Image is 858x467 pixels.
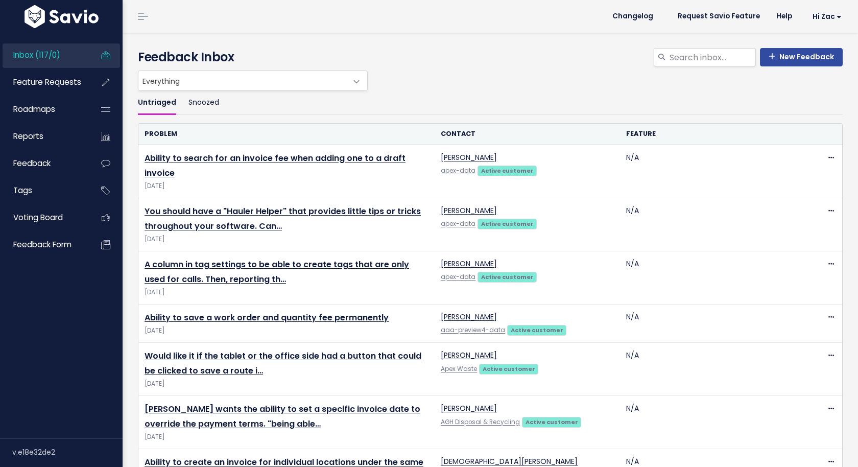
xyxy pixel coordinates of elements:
[479,363,538,373] a: Active customer
[13,104,55,114] span: Roadmaps
[620,124,805,145] th: Feature
[620,305,805,343] td: N/A
[145,325,428,336] span: [DATE]
[138,124,435,145] th: Problem
[441,456,578,466] a: [DEMOGRAPHIC_DATA][PERSON_NAME]
[620,145,805,198] td: N/A
[13,50,60,60] span: Inbox (117/0)
[441,167,475,175] a: apex-data
[441,326,505,334] a: aaa-preview4-data
[138,91,176,115] a: Untriaged
[511,326,563,334] strong: Active customer
[22,5,101,28] img: logo-white.9d6f32f41409.svg
[188,91,219,115] a: Snoozed
[478,165,537,175] a: Active customer
[138,71,347,90] span: Everything
[145,181,428,192] span: [DATE]
[13,131,43,142] span: Reports
[481,167,534,175] strong: Active customer
[768,9,800,24] a: Help
[441,418,520,426] a: AGH Disposal & Recycling
[526,418,578,426] strong: Active customer
[3,206,85,229] a: Voting Board
[800,9,850,25] a: Hi Zac
[138,91,843,115] ul: Filter feature requests
[145,403,420,430] a: [PERSON_NAME] wants the ability to set a specific invoice date to override the payment terms. "be...
[620,343,805,396] td: N/A
[145,379,428,389] span: [DATE]
[13,239,71,250] span: Feedback form
[3,125,85,148] a: Reports
[13,158,51,169] span: Feedback
[620,198,805,251] td: N/A
[3,152,85,175] a: Feedback
[145,152,406,179] a: Ability to search for an invoice fee when adding one to a draft invoice
[441,350,497,360] a: [PERSON_NAME]
[478,271,537,282] a: Active customer
[3,233,85,256] a: Feedback form
[441,220,475,228] a: apex-data
[481,220,534,228] strong: Active customer
[145,350,421,377] a: Would like it if the tablet or the office side had a button that could be clicked to save a route i…
[138,48,843,66] h4: Feedback Inbox
[145,312,389,323] a: Ability to save a work order and quantity fee permanently
[483,365,535,373] strong: Active customer
[441,312,497,322] a: [PERSON_NAME]
[13,77,81,87] span: Feature Requests
[145,432,428,442] span: [DATE]
[435,124,620,145] th: Contact
[612,13,653,20] span: Changelog
[12,439,123,465] div: v.e18e32de2
[145,287,428,298] span: [DATE]
[481,273,534,281] strong: Active customer
[3,98,85,121] a: Roadmaps
[522,416,581,427] a: Active customer
[620,251,805,305] td: N/A
[145,259,409,285] a: A column in tag settings to be able to create tags that are only used for calls. Then, reporting th…
[669,48,756,66] input: Search inbox...
[3,179,85,202] a: Tags
[145,205,421,232] a: You should have a "Hauler Helper" that provides little tips or tricks throughout your software. Can…
[441,403,497,413] a: [PERSON_NAME]
[13,212,63,223] span: Voting Board
[813,13,842,20] span: Hi Zac
[620,396,805,449] td: N/A
[670,9,768,24] a: Request Savio Feature
[3,43,85,67] a: Inbox (117/0)
[478,218,537,228] a: Active customer
[145,234,428,245] span: [DATE]
[507,324,566,335] a: Active customer
[441,365,477,373] a: Apex Waste
[13,185,32,196] span: Tags
[138,71,368,91] span: Everything
[760,48,843,66] a: New Feedback
[441,273,475,281] a: apex-data
[441,205,497,216] a: [PERSON_NAME]
[441,259,497,269] a: [PERSON_NAME]
[3,71,85,94] a: Feature Requests
[441,152,497,162] a: [PERSON_NAME]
